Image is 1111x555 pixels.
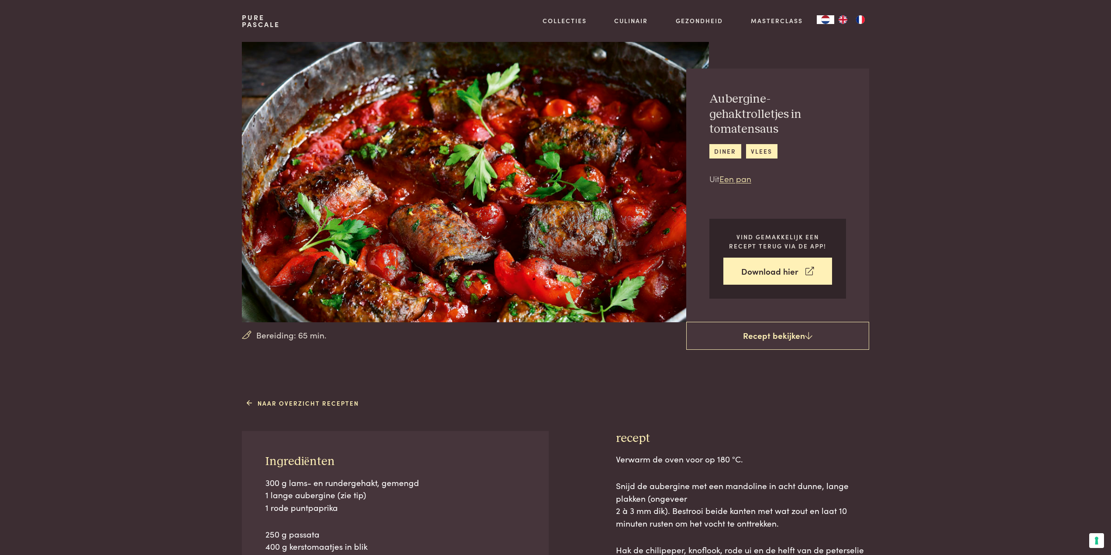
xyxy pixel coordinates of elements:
[852,15,869,24] a: FR
[256,329,327,341] span: Bereiding: 65 min.
[543,16,587,25] a: Collecties
[265,489,366,500] span: 1 lange aubergine (zie tip)
[1089,533,1104,548] button: Uw voorkeuren voor toestemming voor trackingtechnologieën
[676,16,723,25] a: Gezondheid
[247,399,359,408] a: Naar overzicht recepten
[265,455,335,468] span: Ingrediënten
[616,479,849,504] span: Snijd de aubergine met een mandoline in acht dunne, lange plakken (ongeveer
[616,453,743,465] span: Verwarm de oven voor op 180 °C.
[265,501,338,513] span: 1 rode puntpaprika
[817,15,869,24] aside: Language selected: Nederlands
[746,144,777,159] a: vlees
[686,322,869,350] a: Recept bekijken
[265,528,320,540] span: 250 g passata
[265,540,368,552] span: 400 g kerstomaatjes in blik
[817,15,834,24] div: Language
[834,15,852,24] a: EN
[709,92,846,137] h2: Aubergine-gehaktrolletjes in tomatensaus
[834,15,869,24] ul: Language list
[709,172,846,185] p: Uit
[709,144,741,159] a: diner
[616,431,869,446] h3: recept
[719,172,751,184] a: Een pan
[817,15,834,24] a: NL
[614,16,648,25] a: Culinair
[616,504,847,529] span: 2 à 3 mm dik). Bestrooi beide kanten met wat zout en laat 10 minuten rusten om het vocht te ontt...
[751,16,803,25] a: Masterclass
[723,232,832,250] p: Vind gemakkelijk een recept terug via de app!
[265,476,419,488] span: 300 g lams- en rundergehakt, gemengd
[242,42,709,322] img: Aubergine-gehaktrolletjes in tomatensaus
[723,258,832,285] a: Download hier
[242,14,280,28] a: PurePascale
